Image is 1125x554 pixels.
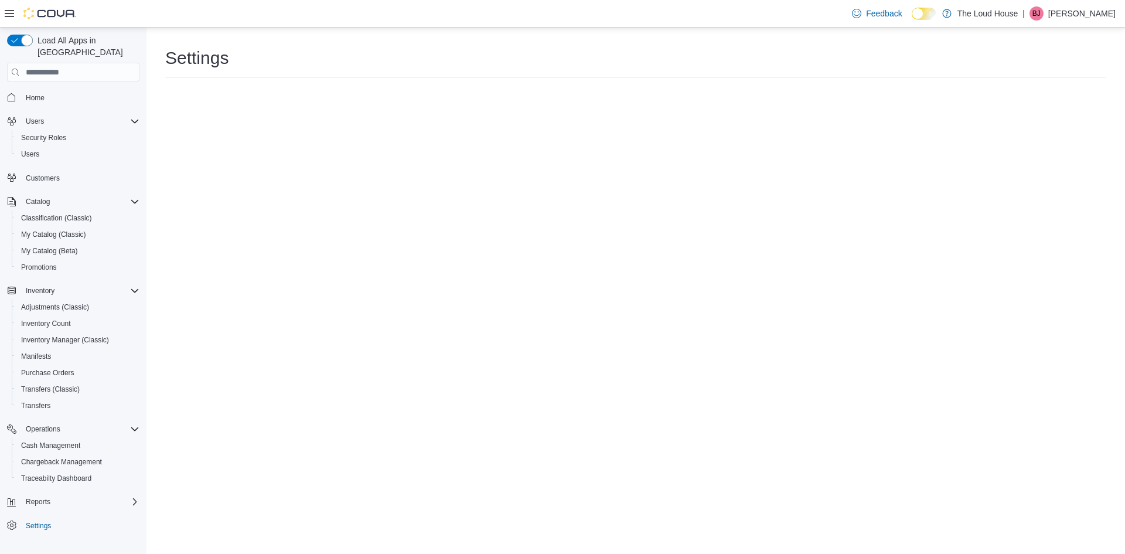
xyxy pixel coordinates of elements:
[16,455,139,469] span: Chargeback Management
[21,401,50,410] span: Transfers
[16,131,139,145] span: Security Roles
[21,263,57,272] span: Promotions
[2,89,144,106] button: Home
[16,399,55,413] a: Transfers
[2,517,144,534] button: Settings
[165,46,229,70] h1: Settings
[2,193,144,210] button: Catalog
[21,149,39,159] span: Users
[26,117,44,126] span: Users
[12,243,144,259] button: My Catalog (Beta)
[16,260,139,274] span: Promotions
[21,519,56,533] a: Settings
[21,246,78,256] span: My Catalog (Beta)
[21,335,109,345] span: Inventory Manager (Classic)
[26,521,51,531] span: Settings
[16,244,83,258] a: My Catalog (Beta)
[16,300,139,314] span: Adjustments (Classic)
[21,195,139,209] span: Catalog
[21,171,64,185] a: Customers
[2,169,144,186] button: Customers
[1022,6,1025,21] p: |
[26,286,54,295] span: Inventory
[21,385,80,394] span: Transfers (Classic)
[16,260,62,274] a: Promotions
[12,315,144,332] button: Inventory Count
[16,227,91,242] a: My Catalog (Classic)
[12,397,144,414] button: Transfers
[26,424,60,434] span: Operations
[2,283,144,299] button: Inventory
[12,365,144,381] button: Purchase Orders
[33,35,139,58] span: Load All Apps in [GEOGRAPHIC_DATA]
[12,146,144,162] button: Users
[21,195,54,209] button: Catalog
[21,495,55,509] button: Reports
[16,471,139,485] span: Traceabilty Dashboard
[12,437,144,454] button: Cash Management
[16,349,56,363] a: Manifests
[16,333,139,347] span: Inventory Manager (Classic)
[26,497,50,507] span: Reports
[21,133,66,142] span: Security Roles
[16,244,139,258] span: My Catalog (Beta)
[21,352,51,361] span: Manifests
[16,147,139,161] span: Users
[21,495,139,509] span: Reports
[21,474,91,483] span: Traceabilty Dashboard
[957,6,1018,21] p: The Loud House
[21,213,92,223] span: Classification (Classic)
[16,317,76,331] a: Inventory Count
[21,90,139,104] span: Home
[21,114,49,128] button: Users
[23,8,76,19] img: Cova
[16,317,139,331] span: Inventory Count
[912,20,912,21] span: Dark Mode
[912,8,936,20] input: Dark Mode
[16,382,139,396] span: Transfers (Classic)
[21,114,139,128] span: Users
[26,174,60,183] span: Customers
[12,381,144,397] button: Transfers (Classic)
[16,211,139,225] span: Classification (Classic)
[16,399,139,413] span: Transfers
[21,319,71,328] span: Inventory Count
[16,349,139,363] span: Manifests
[12,470,144,487] button: Traceabilty Dashboard
[12,332,144,348] button: Inventory Manager (Classic)
[16,211,97,225] a: Classification (Classic)
[16,227,139,242] span: My Catalog (Classic)
[1032,6,1041,21] span: BJ
[21,284,59,298] button: Inventory
[12,210,144,226] button: Classification (Classic)
[16,147,44,161] a: Users
[21,368,74,378] span: Purchase Orders
[12,259,144,276] button: Promotions
[12,454,144,470] button: Chargeback Management
[26,93,45,103] span: Home
[16,471,96,485] a: Traceabilty Dashboard
[21,284,139,298] span: Inventory
[1029,6,1044,21] div: Brooke Jones
[21,230,86,239] span: My Catalog (Classic)
[16,439,139,453] span: Cash Management
[2,113,144,130] button: Users
[16,382,84,396] a: Transfers (Classic)
[847,2,906,25] a: Feedback
[16,455,107,469] a: Chargeback Management
[16,131,71,145] a: Security Roles
[26,197,50,206] span: Catalog
[16,300,94,314] a: Adjustments (Classic)
[16,333,114,347] a: Inventory Manager (Classic)
[21,422,139,436] span: Operations
[12,299,144,315] button: Adjustments (Classic)
[21,441,80,450] span: Cash Management
[21,422,65,436] button: Operations
[16,366,79,380] a: Purchase Orders
[2,421,144,437] button: Operations
[21,303,89,312] span: Adjustments (Classic)
[2,494,144,510] button: Reports
[16,366,139,380] span: Purchase Orders
[12,226,144,243] button: My Catalog (Classic)
[21,457,102,467] span: Chargeback Management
